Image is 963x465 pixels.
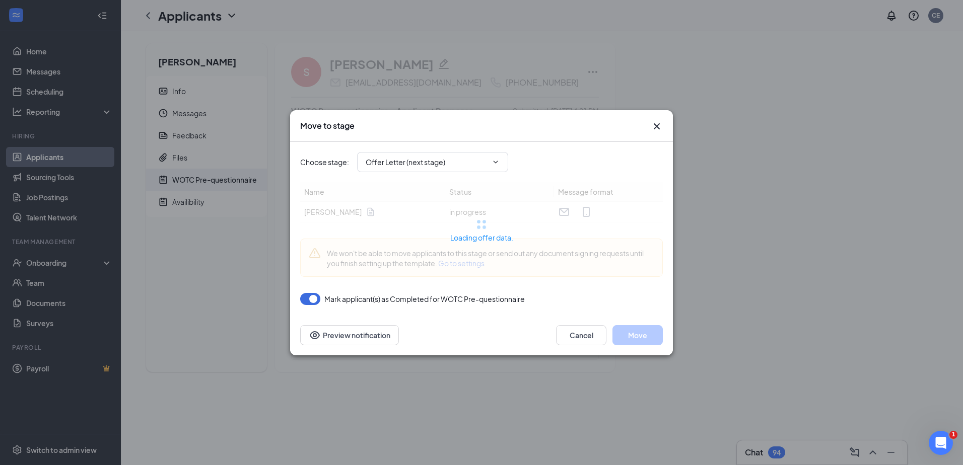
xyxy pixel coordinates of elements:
[651,120,663,132] svg: Cross
[300,325,399,345] button: Preview notificationEye
[556,325,606,345] button: Cancel
[309,329,321,341] svg: Eye
[651,120,663,132] button: Close
[949,431,957,439] span: 1
[612,325,663,345] button: Move
[300,157,349,168] span: Choose stage :
[929,431,953,455] iframe: Intercom live chat
[324,293,525,305] span: Mark applicant(s) as Completed for WOTC Pre-questionnaire
[300,120,355,131] h3: Move to stage
[300,229,663,243] div: Loading offer data.
[492,158,500,166] svg: ChevronDown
